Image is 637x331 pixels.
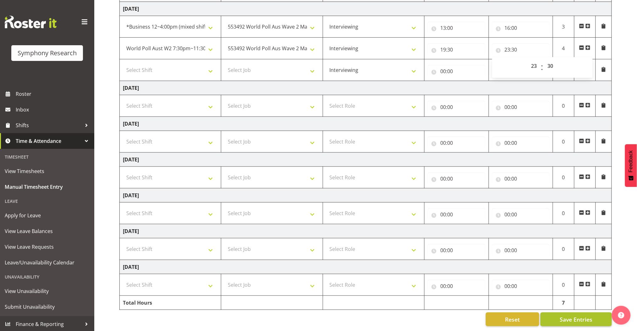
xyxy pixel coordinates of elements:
[5,258,90,267] span: Leave/Unavailability Calendar
[618,312,624,318] img: help-xxl-2.png
[553,38,574,59] td: 4
[541,312,612,326] button: Save Entries
[120,224,612,238] td: [DATE]
[553,131,574,153] td: 0
[428,280,485,292] input: Click to select...
[2,195,93,208] div: Leave
[2,208,93,223] a: Apply for Leave
[505,315,520,323] span: Reset
[120,260,612,274] td: [DATE]
[2,239,93,255] a: View Leave Requests
[5,286,90,296] span: View Unavailability
[16,319,82,329] span: Finance & Reporting
[428,65,485,78] input: Click to select...
[560,315,592,323] span: Save Entries
[553,95,574,117] td: 0
[492,22,550,34] input: Click to select...
[2,283,93,299] a: View Unavailability
[492,43,550,56] input: Click to select...
[16,105,91,114] span: Inbox
[2,179,93,195] a: Manual Timesheet Entry
[120,296,221,310] td: Total Hours
[2,163,93,179] a: View Timesheets
[5,166,90,176] span: View Timesheets
[628,150,634,172] span: Feedback
[553,16,574,38] td: 3
[16,136,82,146] span: Time & Attendance
[541,60,543,75] span: :
[553,167,574,188] td: 0
[486,312,539,326] button: Reset
[2,223,93,239] a: View Leave Balances
[428,101,485,113] input: Click to select...
[18,48,77,58] div: Symphony Research
[2,255,93,270] a: Leave/Unavailability Calendar
[553,203,574,224] td: 0
[428,244,485,257] input: Click to select...
[2,299,93,315] a: Submit Unavailability
[120,188,612,203] td: [DATE]
[553,296,574,310] td: 7
[120,153,612,167] td: [DATE]
[5,242,90,252] span: View Leave Requests
[428,22,485,34] input: Click to select...
[5,211,90,220] span: Apply for Leave
[553,238,574,260] td: 0
[5,182,90,192] span: Manual Timesheet Entry
[492,280,550,292] input: Click to select...
[120,117,612,131] td: [DATE]
[5,302,90,312] span: Submit Unavailability
[428,208,485,221] input: Click to select...
[5,16,57,28] img: Rosterit website logo
[492,172,550,185] input: Click to select...
[492,101,550,113] input: Click to select...
[492,244,550,257] input: Click to select...
[428,43,485,56] input: Click to select...
[2,150,93,163] div: Timesheet
[492,137,550,149] input: Click to select...
[428,172,485,185] input: Click to select...
[16,121,82,130] span: Shifts
[553,274,574,296] td: 0
[5,226,90,236] span: View Leave Balances
[16,89,91,99] span: Roster
[120,2,612,16] td: [DATE]
[120,81,612,95] td: [DATE]
[2,270,93,283] div: Unavailability
[428,137,485,149] input: Click to select...
[625,144,637,187] button: Feedback - Show survey
[492,208,550,221] input: Click to select...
